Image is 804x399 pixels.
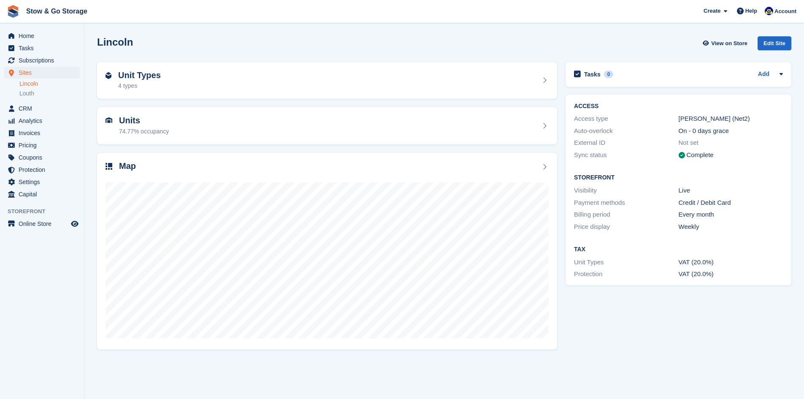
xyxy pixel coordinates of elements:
[765,7,773,15] img: Rob Good-Stephenson
[119,127,169,136] div: 74.77% occupancy
[19,90,80,98] a: Louth
[97,107,557,144] a: Units 74.77% occupancy
[679,210,783,220] div: Every month
[19,67,69,79] span: Sites
[687,150,714,160] div: Complete
[4,54,80,66] a: menu
[19,152,69,163] span: Coupons
[584,71,601,78] h2: Tasks
[4,30,80,42] a: menu
[97,36,133,48] h2: Lincoln
[604,71,614,78] div: 0
[4,164,80,176] a: menu
[4,127,80,139] a: menu
[4,188,80,200] a: menu
[119,116,169,125] h2: Units
[7,5,19,18] img: stora-icon-8386f47178a22dfd0bd8f6a31ec36ba5ce8667c1dd55bd0f319d3a0aa187defe.svg
[679,269,783,279] div: VAT (20.0%)
[574,103,783,110] h2: ACCESS
[711,39,747,48] span: View on Store
[574,174,783,181] h2: Storefront
[4,103,80,114] a: menu
[106,72,111,79] img: unit-type-icn-2b2737a686de81e16bb02015468b77c625bbabd49415b5ef34ead5e3b44a266d.svg
[4,67,80,79] a: menu
[679,198,783,208] div: Credit / Debit Card
[106,117,112,123] img: unit-icn-7be61d7bf1b0ce9d3e12c5938cc71ed9869f7b940bace4675aadf7bd6d80202e.svg
[574,138,678,148] div: External ID
[574,210,678,220] div: Billing period
[574,258,678,267] div: Unit Types
[758,70,769,79] a: Add
[19,80,80,88] a: Lincoln
[19,164,69,176] span: Protection
[19,115,69,127] span: Analytics
[4,152,80,163] a: menu
[19,127,69,139] span: Invoices
[19,103,69,114] span: CRM
[679,126,783,136] div: On - 0 days grace
[97,153,557,350] a: Map
[19,139,69,151] span: Pricing
[701,36,751,50] a: View on Store
[679,222,783,232] div: Weekly
[19,218,69,230] span: Online Store
[19,42,69,54] span: Tasks
[574,222,678,232] div: Price display
[19,30,69,42] span: Home
[4,42,80,54] a: menu
[574,186,678,195] div: Visibility
[19,176,69,188] span: Settings
[118,81,161,90] div: 4 types
[574,126,678,136] div: Auto-overlock
[118,71,161,80] h2: Unit Types
[19,54,69,66] span: Subscriptions
[745,7,757,15] span: Help
[4,115,80,127] a: menu
[574,150,678,160] div: Sync status
[4,176,80,188] a: menu
[8,207,84,216] span: Storefront
[119,161,136,171] h2: Map
[574,198,678,208] div: Payment methods
[4,139,80,151] a: menu
[574,246,783,253] h2: Tax
[106,163,112,170] img: map-icn-33ee37083ee616e46c38cad1a60f524a97daa1e2b2c8c0bc3eb3415660979fc1.svg
[679,258,783,267] div: VAT (20.0%)
[23,4,91,18] a: Stow & Go Storage
[679,114,783,124] div: [PERSON_NAME] (Net2)
[19,188,69,200] span: Capital
[70,219,80,229] a: Preview store
[574,269,678,279] div: Protection
[679,186,783,195] div: Live
[774,7,796,16] span: Account
[574,114,678,124] div: Access type
[704,7,720,15] span: Create
[679,138,783,148] div: Not set
[4,218,80,230] a: menu
[758,36,791,50] div: Edit Site
[97,62,557,99] a: Unit Types 4 types
[758,36,791,54] a: Edit Site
